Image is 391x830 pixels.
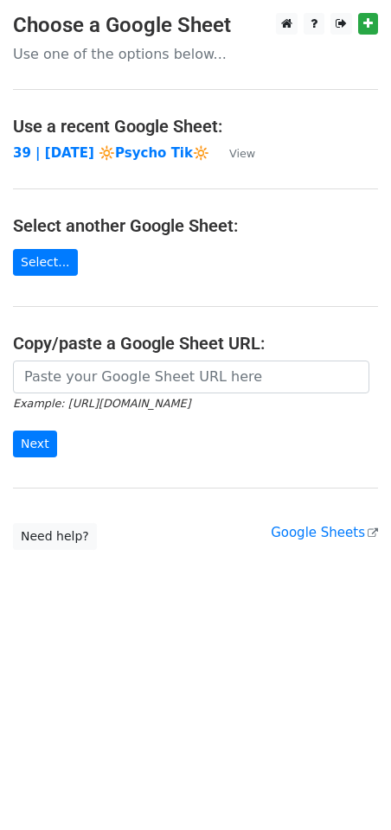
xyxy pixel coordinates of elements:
a: 39 | [DATE] 🔆Psycho Tik🔆 [13,145,209,161]
a: Google Sheets [271,525,378,540]
small: View [229,147,255,160]
a: Need help? [13,523,97,550]
h4: Copy/paste a Google Sheet URL: [13,333,378,354]
h4: Select another Google Sheet: [13,215,378,236]
a: Select... [13,249,78,276]
h4: Use a recent Google Sheet: [13,116,378,137]
input: Next [13,431,57,457]
p: Use one of the options below... [13,45,378,63]
h3: Choose a Google Sheet [13,13,378,38]
small: Example: [URL][DOMAIN_NAME] [13,397,190,410]
input: Paste your Google Sheet URL here [13,361,369,393]
a: View [212,145,255,161]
